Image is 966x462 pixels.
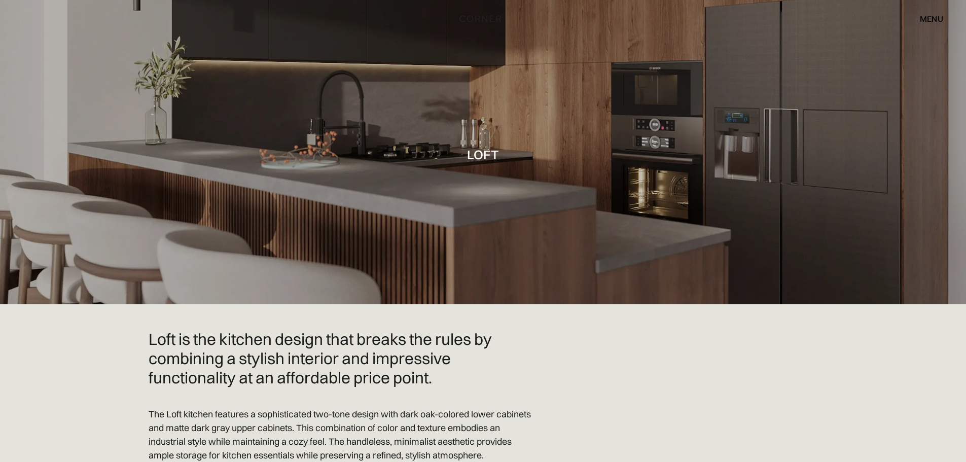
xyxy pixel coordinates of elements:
[910,10,943,27] div: menu
[920,15,943,23] div: menu
[467,148,499,161] h1: Loft
[448,12,518,25] a: home
[149,330,534,387] h2: Loft is the kitchen design that breaks the rules by combining a stylish interior and impressive f...
[149,407,534,462] p: The Loft kitchen features a sophisticated two-tone design with dark oak-colored lower cabinets an...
